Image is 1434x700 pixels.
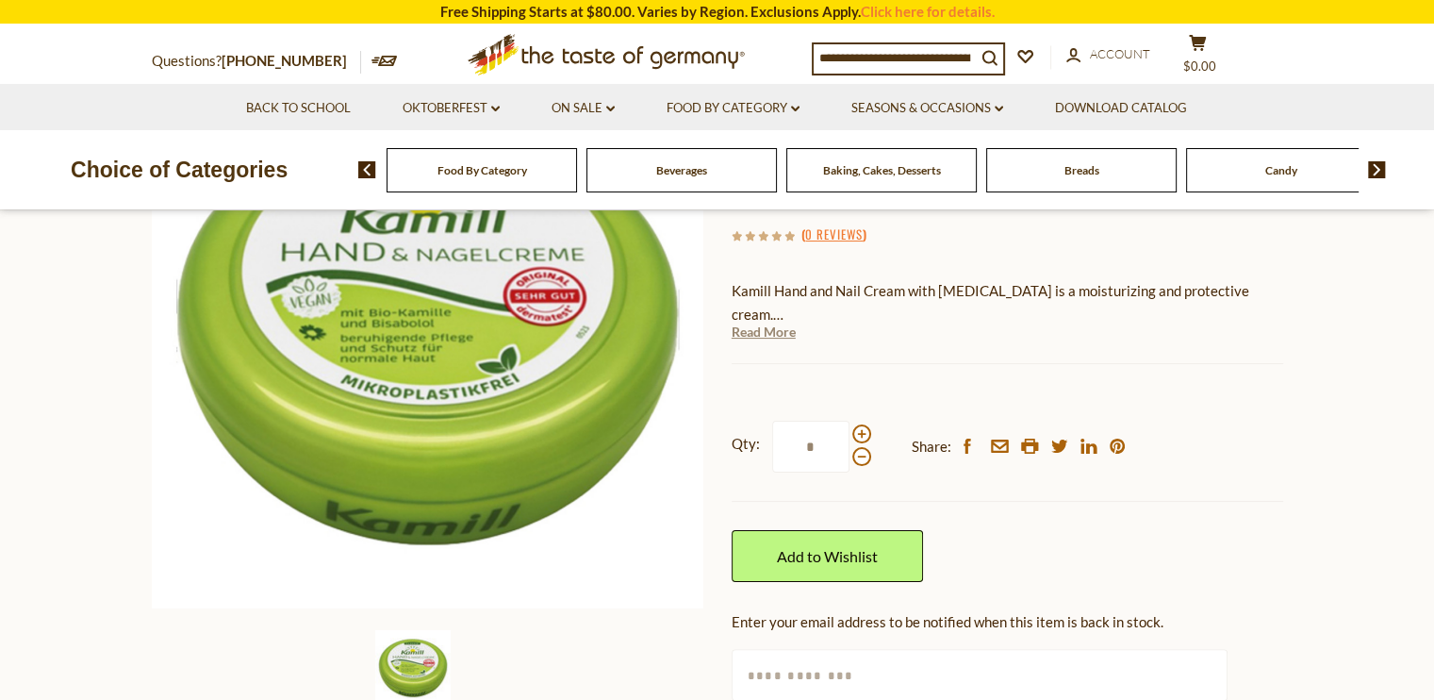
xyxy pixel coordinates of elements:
[732,432,760,456] strong: Qty:
[1055,98,1187,119] a: Download Catalog
[552,98,615,119] a: On Sale
[1064,163,1099,177] a: Breads
[1170,34,1227,81] button: $0.00
[1090,46,1150,61] span: Account
[1183,58,1216,74] span: $0.00
[1368,161,1386,178] img: next arrow
[772,421,849,473] input: Qty:
[358,161,376,178] img: previous arrow
[912,435,951,458] span: Share:
[656,163,707,177] a: Beverages
[437,163,527,177] a: Food By Category
[732,530,923,582] a: Add to Wishlist
[667,98,799,119] a: Food By Category
[732,323,796,342] a: Read More
[152,49,361,74] p: Questions?
[246,98,351,119] a: Back to School
[801,225,866,243] span: ( )
[805,225,863,245] a: 0 Reviews
[851,98,1003,119] a: Seasons & Occasions
[152,57,703,608] img: Kamill Hand and Nail Creme with Chamomile from Germany
[403,98,500,119] a: Oktoberfest
[732,282,1249,323] span: Kamill Hand and Nail Cream with [MEDICAL_DATA] is a moisturizing and protective cream.
[861,3,995,20] a: Click here for details.
[732,610,1283,634] div: Enter your email address to be notified when this item is back in stock.
[1265,163,1297,177] a: Candy
[222,52,347,69] a: [PHONE_NUMBER]
[1066,44,1150,65] a: Account
[823,163,941,177] a: Baking, Cakes, Desserts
